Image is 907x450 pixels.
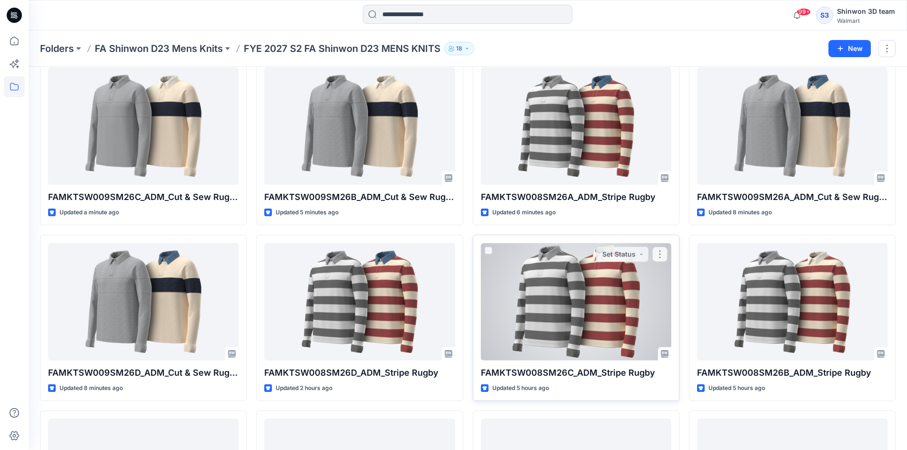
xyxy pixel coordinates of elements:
[48,190,239,204] p: FAMKTSW009SM26C_ADM_Cut & Sew Rugby
[95,42,223,55] a: FA Shinwon D23 Mens Knits
[481,243,671,360] a: FAMKTSW008SM26C_ADM_Stripe Rugby
[60,383,123,393] p: Updated 8 minutes ago
[708,383,765,393] p: Updated 5 hours ago
[697,366,887,380] p: FAMKTSW008SM26B_ADM_Stripe Rugby
[264,67,455,185] a: FAMKTSW009SM26B_ADM_Cut & Sew Rugby
[244,42,440,55] p: FYE 2027 S2 FA Shinwon D23 MENS KNITS
[697,243,887,360] a: FAMKTSW008SM26B_ADM_Stripe Rugby
[481,366,671,380] p: FAMKTSW008SM26C_ADM_Stripe Rugby
[697,67,887,185] a: FAMKTSW009SM26A_ADM_Cut & Sew Rugby
[828,40,871,57] button: New
[264,366,455,380] p: FAMKTSW008SM26D_ADM_Stripe Rugby
[264,243,455,360] a: FAMKTSW008SM26D_ADM_Stripe Rugby
[797,8,811,16] span: 99+
[837,17,895,24] div: Walmart
[48,366,239,380] p: FAMKTSW009SM26D_ADM_Cut & Sew Rugby
[276,383,332,393] p: Updated 2 hours ago
[816,7,833,24] div: S3
[492,383,549,393] p: Updated 5 hours ago
[481,67,671,185] a: FAMKTSW008SM26A_ADM_Stripe Rugby
[276,208,339,218] p: Updated 5 minutes ago
[264,190,455,204] p: FAMKTSW009SM26B_ADM_Cut & Sew Rugby
[697,190,887,204] p: FAMKTSW009SM26A_ADM_Cut & Sew Rugby
[48,243,239,360] a: FAMKTSW009SM26D_ADM_Cut & Sew Rugby
[444,42,474,55] button: 18
[481,190,671,204] p: FAMKTSW008SM26A_ADM_Stripe Rugby
[708,208,772,218] p: Updated 8 minutes ago
[40,42,74,55] a: Folders
[48,67,239,185] a: FAMKTSW009SM26C_ADM_Cut & Sew Rugby
[456,43,462,54] p: 18
[492,208,556,218] p: Updated 6 minutes ago
[837,6,895,17] div: Shinwon 3D team
[60,208,119,218] p: Updated a minute ago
